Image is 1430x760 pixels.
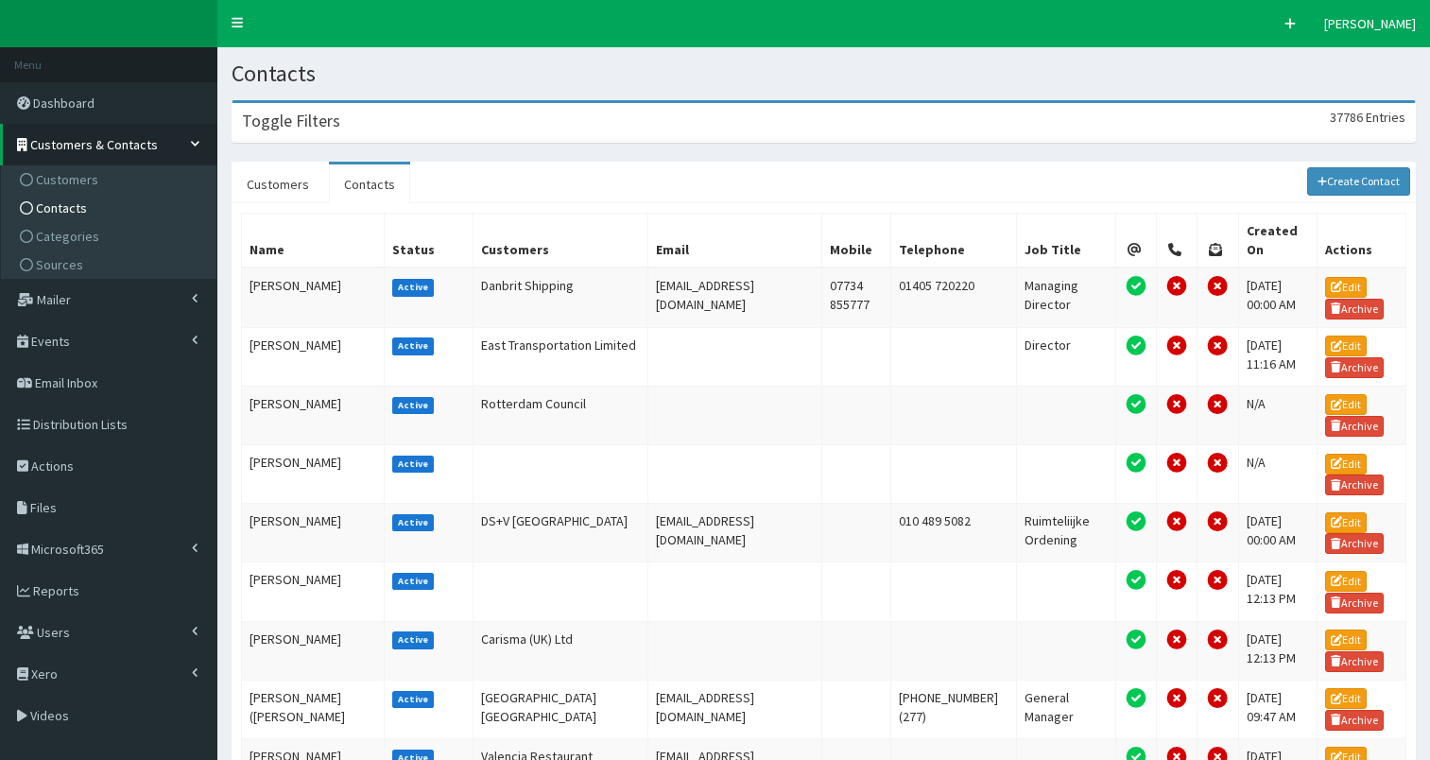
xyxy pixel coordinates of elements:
[37,624,70,641] span: Users
[392,456,435,473] label: Active
[821,214,890,268] th: Mobile
[1325,593,1384,613] a: Archive
[31,333,70,350] span: Events
[1325,533,1384,554] a: Archive
[1366,109,1405,126] span: Entries
[1016,214,1115,268] th: Job Title
[1016,268,1115,327] td: Managing Director
[1325,630,1367,650] a: Edit
[1238,504,1317,562] td: [DATE] 00:00 AM
[648,214,822,268] th: Email
[1325,688,1367,709] a: Edit
[1307,167,1411,196] a: Create Contact
[1238,268,1317,327] td: [DATE] 00:00 AM
[474,504,648,562] td: DS+V [GEOGRAPHIC_DATA]
[1325,454,1367,475] a: Edit
[1238,386,1317,444] td: N/A
[36,199,87,216] span: Contacts
[1325,512,1367,533] a: Edit
[392,337,435,354] label: Active
[6,194,216,222] a: Contacts
[1325,651,1384,672] a: Archive
[232,61,1416,86] h1: Contacts
[1238,562,1317,621] td: [DATE] 12:13 PM
[392,573,435,590] label: Active
[1016,680,1115,738] td: General Manager
[242,327,385,386] td: [PERSON_NAME]
[474,621,648,680] td: Carisma (UK) Ltd
[1325,571,1367,592] a: Edit
[329,164,410,204] a: Contacts
[1197,214,1238,268] th: Post Permission
[36,256,83,273] span: Sources
[648,268,822,327] td: [EMAIL_ADDRESS][DOMAIN_NAME]
[30,136,158,153] span: Customers & Contacts
[1325,394,1367,415] a: Edit
[1238,680,1317,738] td: [DATE] 09:47 AM
[36,228,99,245] span: Categories
[1325,336,1367,356] a: Edit
[33,95,95,112] span: Dashboard
[1238,621,1317,680] td: [DATE] 12:13 PM
[1330,109,1363,126] span: 37786
[891,214,1016,268] th: Telephone
[242,680,385,738] td: [PERSON_NAME] ([PERSON_NAME]
[30,499,57,516] span: Files
[1325,299,1384,320] a: Archive
[1238,444,1317,503] td: N/A
[242,268,385,327] td: [PERSON_NAME]
[1238,327,1317,386] td: [DATE] 11:16 AM
[474,680,648,738] td: [GEOGRAPHIC_DATA] [GEOGRAPHIC_DATA]
[1324,15,1416,32] span: [PERSON_NAME]
[1115,214,1156,268] th: Email Permission
[6,250,216,279] a: Sources
[242,214,385,268] th: Name
[648,680,822,738] td: [EMAIL_ADDRESS][DOMAIN_NAME]
[1325,416,1384,437] a: Archive
[1325,277,1367,298] a: Edit
[242,621,385,680] td: [PERSON_NAME]
[1318,214,1406,268] th: Actions
[242,444,385,503] td: [PERSON_NAME]
[31,665,58,682] span: Xero
[392,514,435,531] label: Active
[232,164,324,204] a: Customers
[242,504,385,562] td: [PERSON_NAME]
[1325,710,1384,731] a: Archive
[242,112,340,130] h3: Toggle Filters
[35,374,97,391] span: Email Inbox
[6,222,216,250] a: Categories
[648,504,822,562] td: [EMAIL_ADDRESS][DOMAIN_NAME]
[1325,475,1384,495] a: Archive
[242,562,385,621] td: [PERSON_NAME]
[6,165,216,194] a: Customers
[1157,214,1197,268] th: Telephone Permission
[33,582,79,599] span: Reports
[474,327,648,386] td: East Transportation Limited
[392,279,435,296] label: Active
[36,171,98,188] span: Customers
[1325,357,1384,378] a: Archive
[37,291,71,308] span: Mailer
[1016,504,1115,562] td: Ruimteliijke Ordening
[33,416,128,433] span: Distribution Lists
[891,504,1016,562] td: 010 489 5082
[384,214,474,268] th: Status
[1238,214,1317,268] th: Created On
[392,691,435,708] label: Active
[31,458,74,475] span: Actions
[31,541,104,558] span: Microsoft365
[1016,327,1115,386] td: Director
[891,268,1016,327] td: 01405 720220
[474,386,648,444] td: Rotterdam Council
[821,268,890,327] td: 07734 855777
[392,631,435,648] label: Active
[392,397,435,414] label: Active
[242,386,385,444] td: [PERSON_NAME]
[474,214,648,268] th: Customers
[891,680,1016,738] td: [PHONE_NUMBER] (277)
[30,707,69,724] span: Videos
[474,268,648,327] td: Danbrit Shipping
